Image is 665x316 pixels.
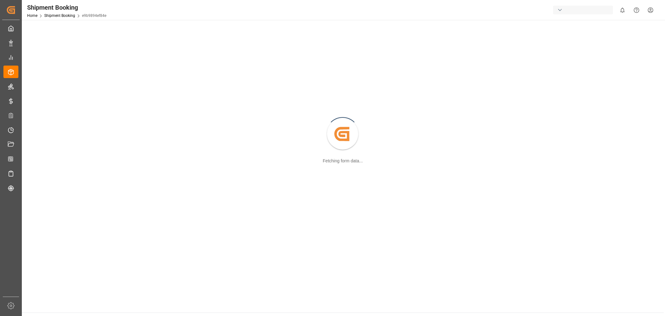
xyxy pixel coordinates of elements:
[323,158,363,164] div: Fetching form data...
[27,13,37,18] a: Home
[44,13,75,18] a: Shipment Booking
[27,3,106,12] div: Shipment Booking
[615,3,629,17] button: show 0 new notifications
[629,3,643,17] button: Help Center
